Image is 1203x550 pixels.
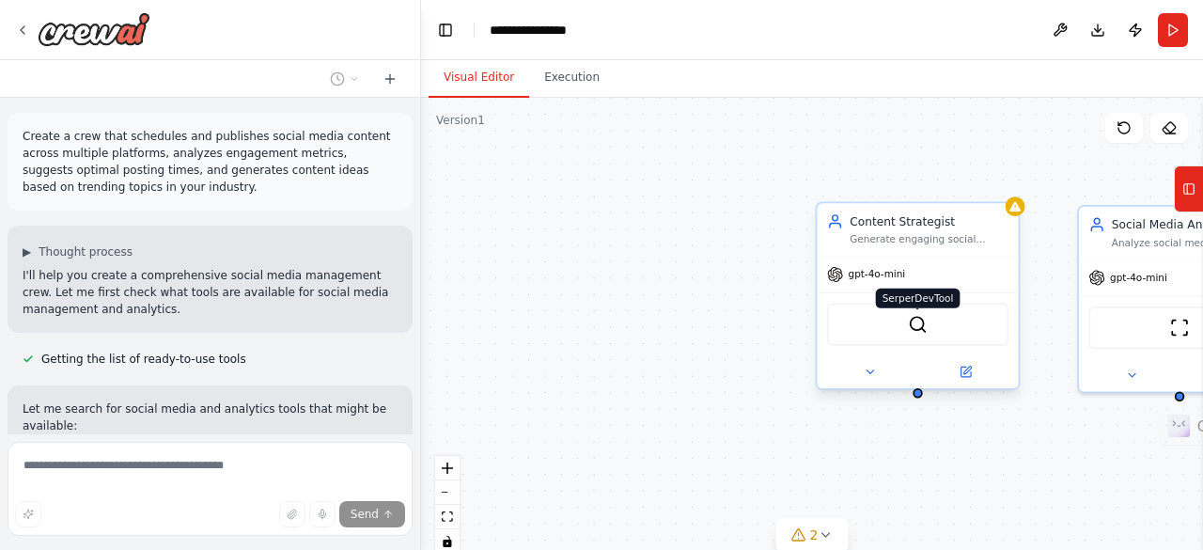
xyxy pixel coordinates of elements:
[848,268,905,281] span: gpt-4o-mini
[23,267,398,318] p: I'll help you create a comprehensive social media management crew. Let me first check what tools ...
[490,21,584,39] nav: breadcrumb
[429,58,529,98] button: Visual Editor
[1170,318,1190,338] img: ScrapeWebsiteTool
[23,244,31,259] span: ▶
[1110,271,1167,284] span: gpt-4o-mini
[339,501,405,527] button: Send
[23,128,398,196] p: Create a crew that schedules and publishes social media content across multiple platforms, analyz...
[919,362,1011,382] button: Open in side panel
[375,68,405,90] button: Start a new chat
[435,480,460,505] button: zoom out
[810,526,819,544] span: 2
[15,501,41,527] button: Improve this prompt
[850,213,1008,229] div: Content Strategist
[39,244,133,259] span: Thought process
[432,17,459,43] button: Hide left sidebar
[529,58,615,98] button: Execution
[38,12,150,46] img: Logo
[850,233,1008,246] div: Generate engaging social media content ideas based on trending topics in {industry}, analyze comp...
[435,456,460,480] button: zoom in
[309,501,336,527] button: Click to speak your automation idea
[23,401,398,434] p: Let me search for social media and analytics tools that might be available:
[908,315,928,335] img: SerperDevTool
[351,507,379,522] span: Send
[279,501,305,527] button: Upload files
[322,68,367,90] button: Switch to previous chat
[435,505,460,529] button: fit view
[816,205,1021,393] div: Content StrategistGenerate engaging social media content ideas based on trending topics in {indus...
[23,244,133,259] button: ▶Thought process
[41,352,246,367] span: Getting the list of ready-to-use tools
[436,113,485,128] div: Version 1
